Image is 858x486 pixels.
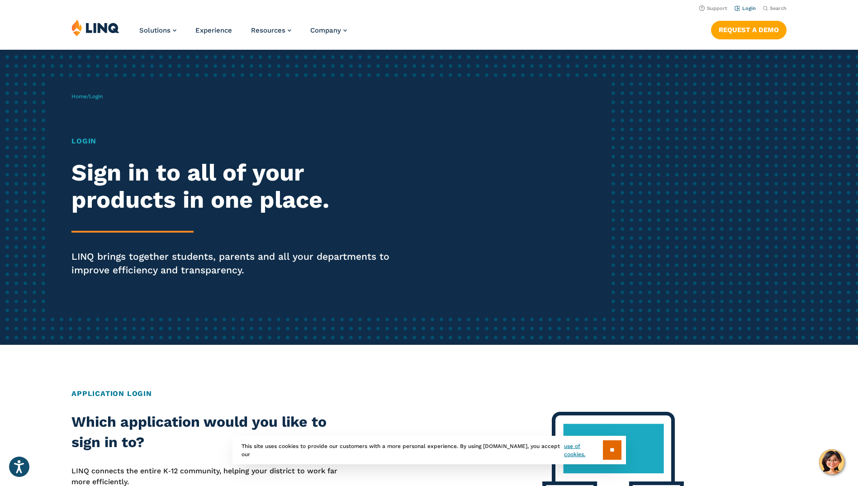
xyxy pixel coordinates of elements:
a: Support [699,5,727,11]
span: Company [310,26,341,34]
nav: Primary Navigation [139,19,347,49]
img: LINQ | K‑12 Software [71,19,119,36]
nav: Button Navigation [711,19,787,39]
a: use of cookies. [564,442,602,458]
span: / [71,93,103,100]
a: Request a Demo [711,21,787,39]
a: Home [71,93,87,100]
a: Company [310,26,347,34]
a: Experience [195,26,232,34]
h2: Which application would you like to sign in to? [71,412,357,453]
h2: Application Login [71,388,787,399]
h1: Login [71,136,402,147]
a: Login [735,5,756,11]
div: This site uses cookies to provide our customers with a more personal experience. By using [DOMAIN... [232,436,626,464]
button: Hello, have a question? Let’s chat. [819,449,844,475]
span: Resources [251,26,285,34]
button: Open Search Bar [763,5,787,12]
a: Solutions [139,26,176,34]
a: Resources [251,26,291,34]
p: LINQ brings together students, parents and all your departments to improve efficiency and transpa... [71,250,402,277]
h2: Sign in to all of your products in one place. [71,159,402,214]
span: Search [770,5,787,11]
span: Solutions [139,26,171,34]
span: Login [89,93,103,100]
